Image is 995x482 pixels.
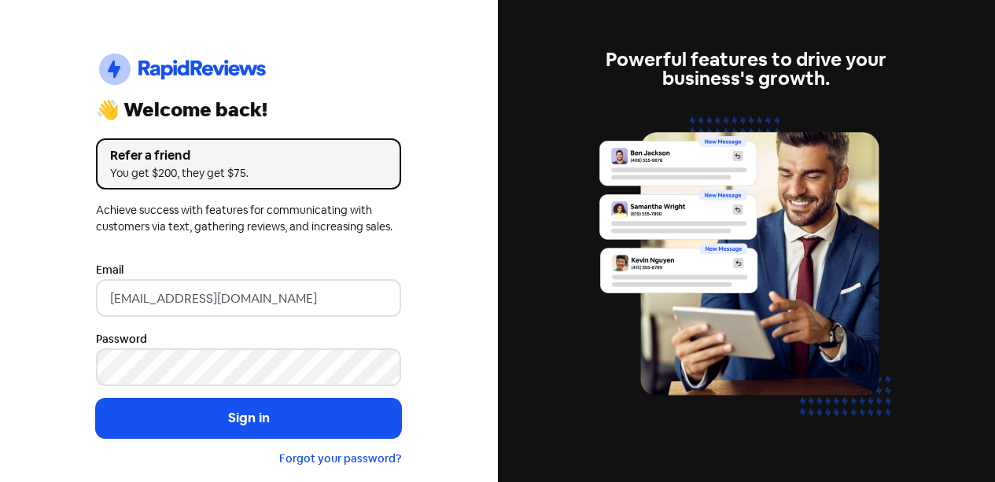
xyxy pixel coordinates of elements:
[96,202,401,235] div: Achieve success with features for communicating with customers via text, gathering reviews, and i...
[110,165,387,182] div: You get $200, they get $75.
[96,101,401,120] div: 👋 Welcome back!
[96,399,401,438] button: Sign in
[96,262,123,278] label: Email
[96,331,147,348] label: Password
[594,50,899,88] div: Powerful features to drive your business's growth.
[96,279,401,317] input: Enter your email address...
[279,451,401,465] a: Forgot your password?
[110,146,387,165] div: Refer a friend
[594,107,899,446] img: inbox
